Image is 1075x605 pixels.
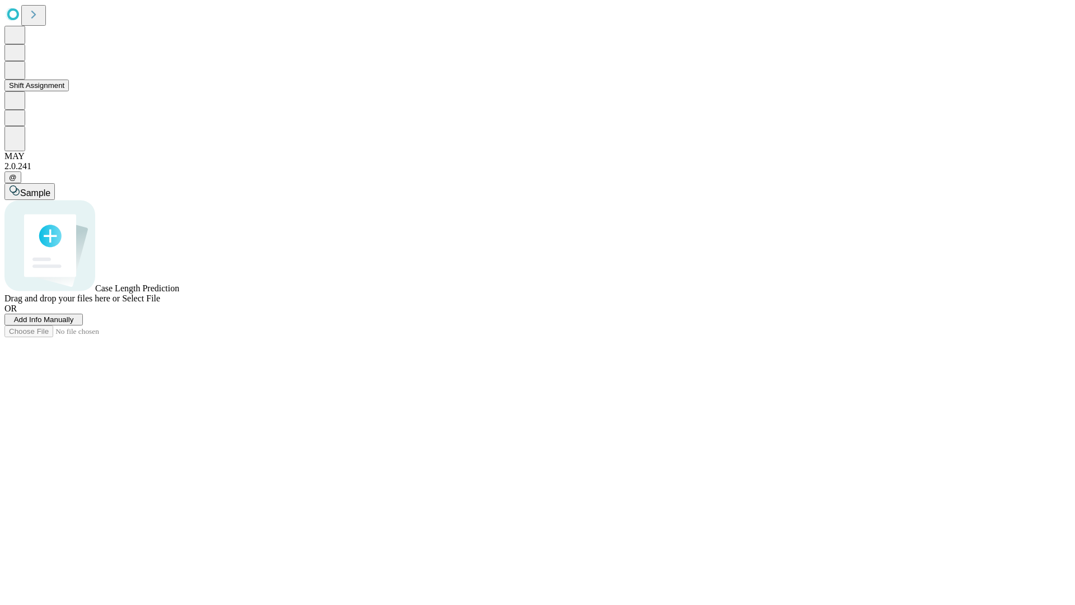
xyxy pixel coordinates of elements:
[4,171,21,183] button: @
[4,314,83,325] button: Add Info Manually
[4,161,1071,171] div: 2.0.241
[4,80,69,91] button: Shift Assignment
[4,304,17,313] span: OR
[122,294,160,303] span: Select File
[14,315,74,324] span: Add Info Manually
[4,151,1071,161] div: MAY
[4,294,120,303] span: Drag and drop your files here or
[4,183,55,200] button: Sample
[95,283,179,293] span: Case Length Prediction
[9,173,17,182] span: @
[20,188,50,198] span: Sample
